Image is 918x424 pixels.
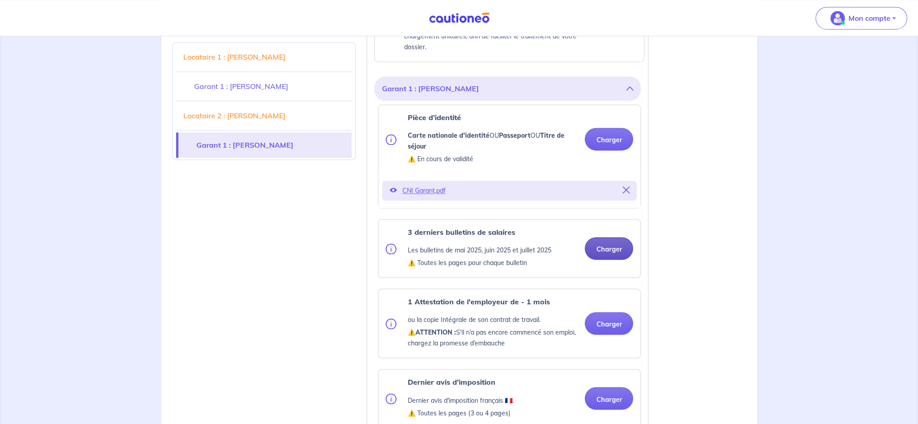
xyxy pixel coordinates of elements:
strong: Pièce d’identité [407,113,461,122]
p: CNI Garant.pdf [402,184,617,197]
p: ⚠️ En cours de validité [407,154,578,164]
img: info.svg [386,318,396,329]
button: Charger [585,128,633,150]
div: categoryName: employment-contract, userCategory: cdi-without-trial [378,289,641,358]
p: Dernier avis d'imposition français 🇫🇷. [407,395,513,405]
img: Cautioneo [425,12,493,23]
a: Locataire 2 : [PERSON_NAME] [176,103,352,129]
a: Garant 1 : [PERSON_NAME] [178,133,352,158]
div: categoryName: national-id, userCategory: cdi-without-trial [378,104,641,208]
button: Garant 1 : [PERSON_NAME] [382,80,634,97]
button: Supprimer [622,184,629,197]
img: info.svg [386,393,396,404]
button: Voir [389,184,396,197]
strong: 1 Attestation de l'employeur de - 1 mois [407,297,550,306]
strong: Passeport [499,131,530,140]
button: Charger [585,237,633,260]
strong: 3 derniers bulletins de salaires [407,228,515,237]
div: categoryName: pay-slip, userCategory: cdi-without-trial [378,219,641,278]
a: Locataire 1 : [PERSON_NAME] [176,45,352,70]
img: illu_account_valid_menu.svg [830,11,845,25]
strong: Dernier avis d'imposition [407,377,495,387]
p: ou la copie Intégrale de son contrat de travail. [407,314,578,325]
p: ⚠️ S'il n’a pas encore commencé son emploi, chargez la promesse d’embauche [407,327,578,349]
button: Charger [585,387,633,410]
p: OU OU [407,130,578,152]
img: info.svg [386,243,396,254]
strong: Carte nationale d'identité [407,131,489,140]
button: illu_account_valid_menu.svgMon compte [815,7,907,29]
p: Mon compte [848,13,890,23]
p: Les bulletins de mai 2025, juin 2025 et juillet 2025 [407,245,551,256]
img: info.svg [386,134,396,145]
p: ⚠️ Toutes les pages (3 ou 4 pages) [407,407,513,418]
button: Charger [585,312,633,335]
p: ⚠️ Toutes les pages pour chaque bulletin [407,257,551,268]
strong: ATTENTION : [415,328,456,336]
a: Garant 1 : [PERSON_NAME] [176,74,352,99]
